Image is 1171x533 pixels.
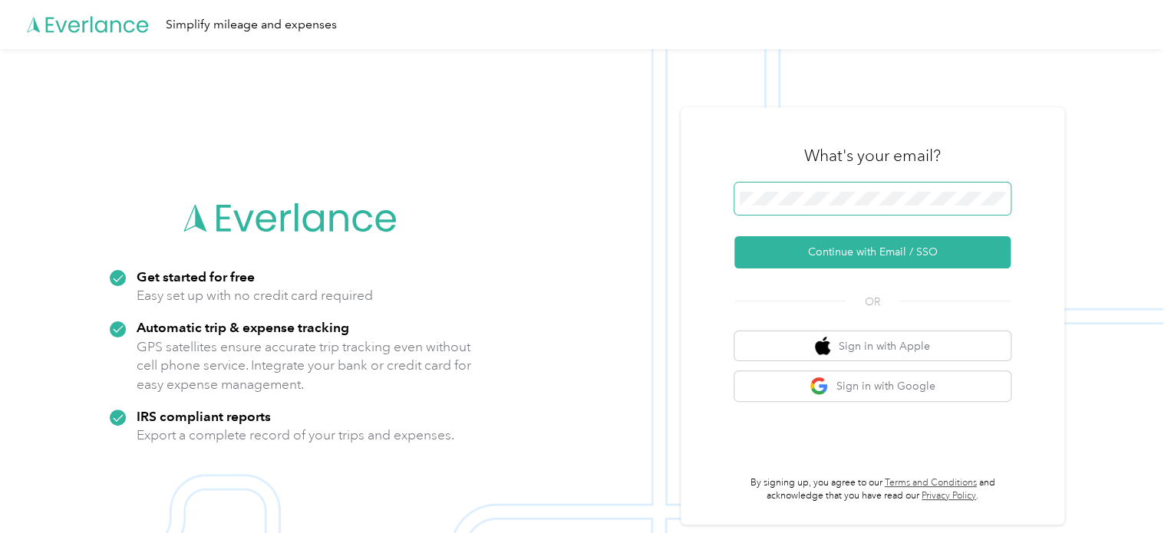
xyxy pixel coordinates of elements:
[734,331,1011,361] button: apple logoSign in with Apple
[846,294,899,310] span: OR
[810,377,829,396] img: google logo
[734,476,1011,503] p: By signing up, you agree to our and acknowledge that you have read our .
[804,145,941,166] h3: What's your email?
[137,286,373,305] p: Easy set up with no credit card required
[815,337,830,356] img: apple logo
[922,490,976,502] a: Privacy Policy
[137,268,255,285] strong: Get started for free
[734,236,1011,268] button: Continue with Email / SSO
[137,426,454,445] p: Export a complete record of your trips and expenses.
[137,337,472,394] p: GPS satellites ensure accurate trip tracking even without cell phone service. Integrate your bank...
[166,15,337,35] div: Simplify mileage and expenses
[137,319,349,335] strong: Automatic trip & expense tracking
[137,408,271,424] strong: IRS compliant reports
[734,371,1011,401] button: google logoSign in with Google
[885,477,977,489] a: Terms and Conditions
